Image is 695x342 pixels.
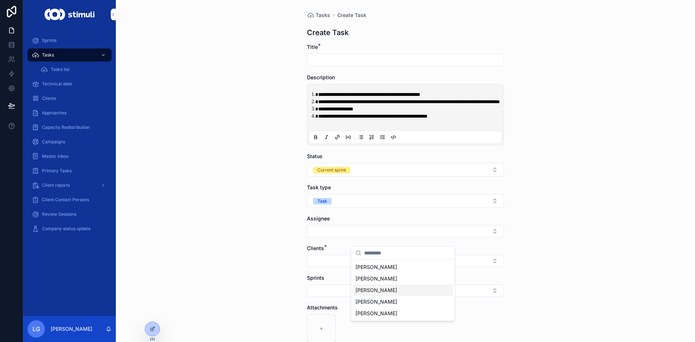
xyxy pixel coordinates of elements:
a: Approaches [28,106,111,119]
span: LG [33,325,40,333]
a: Technical debt [28,77,111,90]
a: Create Task [337,12,366,19]
span: Status [307,153,323,159]
button: Select Button [307,225,504,237]
span: Primary Tasks [42,168,72,174]
img: App logo [45,9,94,20]
a: Capacity Redistribution [28,121,111,134]
a: Client Contact Persons [28,193,111,206]
div: Current sprint [317,167,346,173]
span: Master Inbox [42,153,69,159]
span: Tasks [42,52,54,58]
div: Task [317,198,327,204]
span: Technical debt [42,81,72,87]
a: Master Inbox [28,150,111,163]
button: Select Button [307,255,504,267]
span: Review Sessions [42,211,76,217]
span: Tasks [316,12,330,19]
span: Clients [42,96,56,101]
a: Client reports [28,179,111,192]
span: [PERSON_NAME] [355,310,397,317]
a: Review Sessions [28,208,111,221]
a: Sprints [28,34,111,47]
a: Tasks list [36,63,111,76]
span: Client reports [42,182,70,188]
span: Capacity Redistribution [42,124,90,130]
span: Tasks list [51,67,69,72]
a: Tasks [307,12,330,19]
div: Suggestions [351,260,455,321]
span: Approaches [42,110,67,116]
h1: Create Task [307,28,349,38]
button: Select Button [307,194,504,208]
span: Company status update [42,226,90,232]
a: Company status update [28,222,111,235]
a: Clients [28,92,111,105]
div: scrollable content [23,29,116,245]
span: [PERSON_NAME] [355,287,397,294]
span: Sprints [307,275,324,281]
span: Title [307,44,318,50]
a: Primary Tasks [28,164,111,177]
span: Description [307,74,335,80]
span: Attachments [307,304,338,311]
p: [PERSON_NAME] [51,325,92,333]
span: Assignee [307,215,330,221]
span: [PERSON_NAME] [355,275,397,282]
a: Campaigns [28,135,111,148]
span: Client Contact Persons [42,197,89,203]
span: Sprints [42,38,56,43]
button: Select Button [307,163,504,177]
span: Task type [307,184,331,190]
span: Campaigns [42,139,65,145]
span: [PERSON_NAME] [355,263,397,271]
button: Select Button [307,284,504,297]
span: Clients [307,245,324,251]
span: [PERSON_NAME] [355,298,397,305]
a: Tasks [28,48,111,62]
